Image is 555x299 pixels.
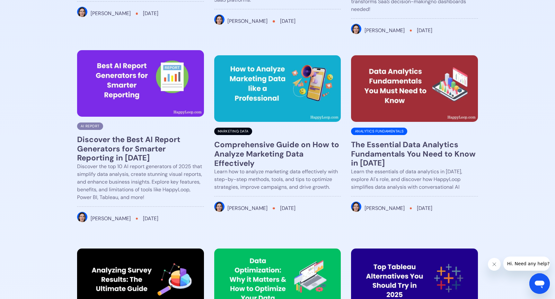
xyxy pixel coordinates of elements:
div: [PERSON_NAME] [365,27,405,34]
p: Learn the essentials of data analytics in [DATE], explore AI's role, and discover how HappyLoop s... [351,168,478,191]
iframe: Close message [488,258,501,271]
h3: The Essential Data Analytics Fundamentals You Need to Know in [DATE] [351,140,478,168]
div: Marketing Data [214,128,252,135]
img: Ariana J. [351,24,361,34]
h3: Discover the Best AI Report Generators for Smarter Reporting in [DATE] [77,135,204,163]
div: [PERSON_NAME] [91,10,131,17]
div: AI Report [77,122,103,130]
img: Data Analytics Fundamentals [351,55,478,122]
div: Analytics Fundamentals [351,128,407,135]
div: [DATE] [417,204,432,212]
div: [DATE] [417,27,432,34]
div: [DATE] [280,204,295,212]
h3: Comprehensive Guide on How to Analyze Marketing Data Effectively [214,140,341,168]
div: [DATE] [280,17,295,25]
img: Ariana J. [77,212,87,222]
div: [PERSON_NAME] [227,204,268,212]
img: Ariana J. [214,14,225,25]
p: Learn how to analyze marketing data effectively with step-by-step methods, tools, and tips to opt... [214,168,341,191]
div: [PERSON_NAME] [365,204,405,212]
img: Ariana J. [351,202,361,212]
a: The Essential Data Analytics Fundamentals You Need to Know in [DATE]Learn the essentials of data ... [351,135,478,223]
iframe: Message from company [503,257,550,271]
div: [PERSON_NAME] [91,215,131,222]
img: Analyze Marketing Data [214,55,341,122]
iframe: Button to launch messaging window [529,273,550,294]
div: [DATE] [143,10,158,17]
div: [PERSON_NAME] [227,17,268,25]
p: Discover the top 10 AI report generators of 2025 that simplify data analysis, create stunning vis... [77,163,204,201]
div: [DATE] [143,215,158,222]
img: Ariana J. [214,202,225,212]
a: Discover the Best AI Report Generators for Smarter Reporting in [DATE]Discover the top 10 AI repo... [77,130,204,233]
img: AI Report Generators [77,50,204,117]
img: Ariana J. [77,7,87,17]
a: Comprehensive Guide on How to Analyze Marketing Data EffectivelyLearn how to analyze marketing da... [214,135,341,223]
